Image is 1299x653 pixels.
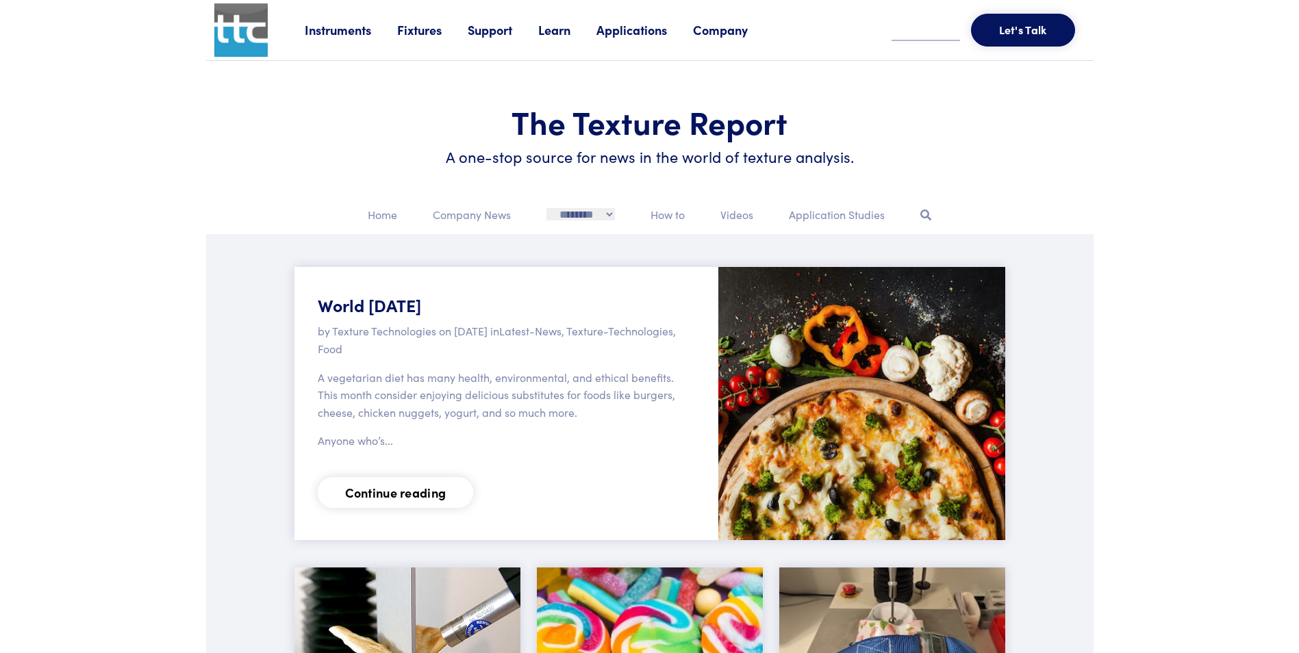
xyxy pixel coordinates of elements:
[538,21,596,38] a: Learn
[596,21,693,38] a: Applications
[718,267,1005,539] img: image of pizza
[318,432,679,450] p: Anyone who’s...
[305,21,397,38] a: Instruments
[397,21,468,38] a: Fixtures
[651,206,685,224] p: How to
[433,206,511,224] p: Company News
[239,102,1061,142] h1: The Texture Report
[318,369,679,422] p: A vegetarian diet has many health, environmental, and ethical benefits. This month consider enjoy...
[318,477,474,508] a: Continue reading
[318,293,679,317] h5: World [DATE]
[214,3,268,57] img: ttc_logo_1x1_v1.0.png
[971,14,1075,47] button: Let's Talk
[468,21,538,38] a: Support
[789,206,885,224] p: Application Studies
[693,21,774,38] a: Company
[368,206,397,224] p: Home
[239,146,1061,168] h6: A one-stop source for news in the world of texture analysis.
[720,206,753,224] p: Videos
[318,322,679,357] p: by Texture Technologies on [DATE] in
